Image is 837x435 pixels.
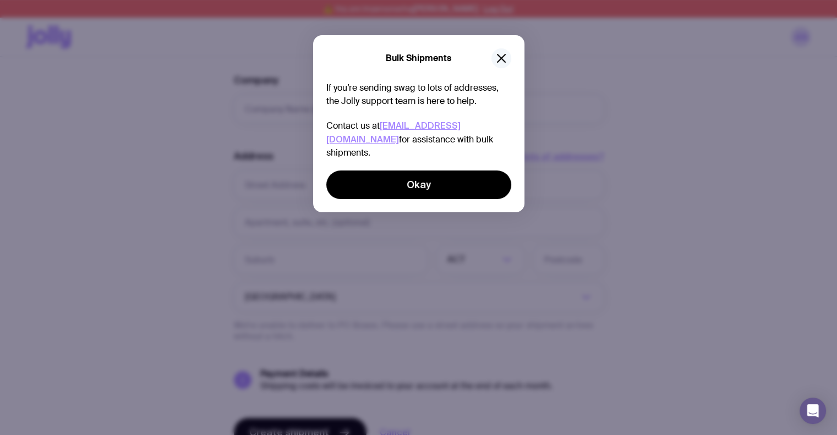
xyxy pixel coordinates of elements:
[326,170,511,199] button: Okay
[326,120,461,144] a: [EMAIL_ADDRESS][DOMAIN_NAME]
[326,119,511,159] p: Contact us at for assistance with bulk shipments.
[386,53,451,64] h5: Bulk Shipments
[326,81,511,108] p: If you’re sending swag to lots of addresses, the Jolly support team is here to help.
[800,398,826,424] div: Open Intercom Messenger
